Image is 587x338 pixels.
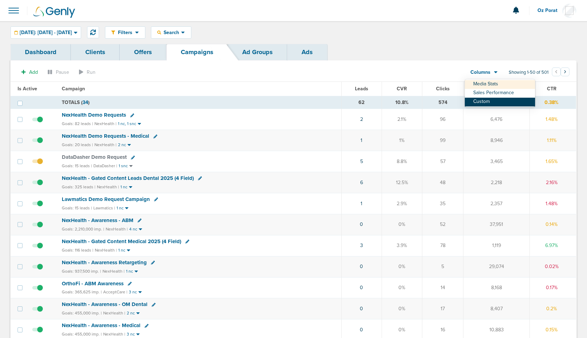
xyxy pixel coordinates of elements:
small: Goals: 20 leads | [62,142,93,148]
span: DataDasher Demo Request [62,154,127,160]
td: 0.17% [529,277,576,298]
td: TOTALS ( ) [58,96,341,109]
span: Is Active [18,86,37,92]
small: NexHealth | [103,311,125,316]
td: 14 [422,277,463,298]
span: Lawmatics Demo Request Campaign [62,196,150,202]
td: 574 [422,96,463,109]
small: Goals: 15 leads | [62,206,92,211]
small: Lawmatics | [93,206,115,210]
td: 57 [422,151,463,172]
small: 2 nc [118,142,126,148]
td: 52 [422,214,463,235]
small: 1 nc, 1 snc [118,121,136,126]
small: Goals: 455,000 imp. | [62,311,102,316]
a: Dashboard [11,44,71,60]
td: 2.16% [529,172,576,193]
span: Filters [115,30,135,35]
small: Goals: 937,500 imp. | [62,269,101,274]
small: NexHealth | [103,269,125,274]
td: 96 [422,109,463,130]
td: 35 [422,193,463,214]
a: Sales Performance [465,89,535,98]
small: 3 nc [129,290,137,295]
a: 2 [360,116,363,122]
span: OrthoFi - ABM Awareness [62,280,124,287]
span: CTR [547,86,556,92]
a: 6 [360,180,363,186]
small: 3 nc [127,332,135,337]
span: NexHealth - Awareness Retargeting [62,259,147,266]
td: 17 [422,298,463,319]
td: 8,168 [463,277,530,298]
small: 1 snc [119,163,128,169]
td: 6.97% [529,235,576,256]
td: 1.65% [529,151,576,172]
small: 4 nc [129,227,137,232]
span: 34 [83,99,88,105]
td: 0% [382,214,422,235]
td: 0.2% [529,298,576,319]
small: 2 nc [127,311,135,316]
small: NexHealth | [94,142,117,147]
small: 1 nc [126,269,133,274]
small: NexHealth | [97,184,119,189]
span: Columns [470,69,490,76]
td: 3.9% [382,235,422,256]
small: Goals: 116 leads | [62,248,93,253]
span: NexHealth - Awareness - OM Dental [62,301,147,307]
span: Add [29,69,38,75]
td: 2.1% [382,109,422,130]
small: NexHealth | [103,332,125,337]
td: 0% [382,277,422,298]
td: 62 [341,96,382,109]
span: NexHealth - Awareness - Medical [62,322,140,329]
td: 8,407 [463,298,530,319]
button: Go to next page [561,67,569,76]
a: 0 [360,221,363,227]
a: 1 [361,137,362,143]
td: 12.5% [382,172,422,193]
td: 8.8% [382,151,422,172]
span: Oz Porat [537,8,562,13]
small: NexHealth | [106,227,128,232]
a: Custom [465,98,535,106]
td: 1.48% [529,109,576,130]
span: NexHealth Demo Requests [62,112,126,118]
small: DataDasher | [93,163,117,168]
small: NexHealth | [95,248,117,253]
span: Search [161,30,181,35]
ul: Pagination [552,69,569,77]
td: 2.9% [382,193,422,214]
td: 29,074 [463,256,530,277]
a: Media Stats [465,80,535,89]
span: Showing 1-50 of 501 [509,70,548,76]
small: Goals: 455,000 imp. | [62,332,102,337]
td: 99 [422,130,463,151]
a: 1 [361,201,362,207]
span: NexHealth - Awareness - ABM [62,217,133,223]
td: 5 [422,256,463,277]
small: 1 nc [120,184,127,190]
td: 8,946 [463,130,530,151]
span: Campaign [62,86,85,92]
td: 0% [382,298,422,319]
td: 1,119 [463,235,530,256]
a: Ads [287,44,327,60]
a: 5 [360,158,363,164]
td: 78 [422,235,463,256]
td: 37,951 [463,214,530,235]
td: 2,218 [463,172,530,193]
td: 0.02% [529,256,576,277]
td: 0% [382,256,422,277]
a: 0 [360,327,363,333]
td: 10.8% [382,96,422,109]
span: NexHealth - Gated Content Leads Dental 2025 (4 Field) [62,175,194,181]
a: Ad Groups [228,44,287,60]
a: Clients [71,44,120,60]
span: NexHealth - Gated Content Medical 2025 (4 Field) [62,238,181,245]
td: 3,465 [463,151,530,172]
small: Goals: 325 leads | [62,184,95,190]
td: 151,742 [463,96,530,109]
td: 1.48% [529,193,576,214]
